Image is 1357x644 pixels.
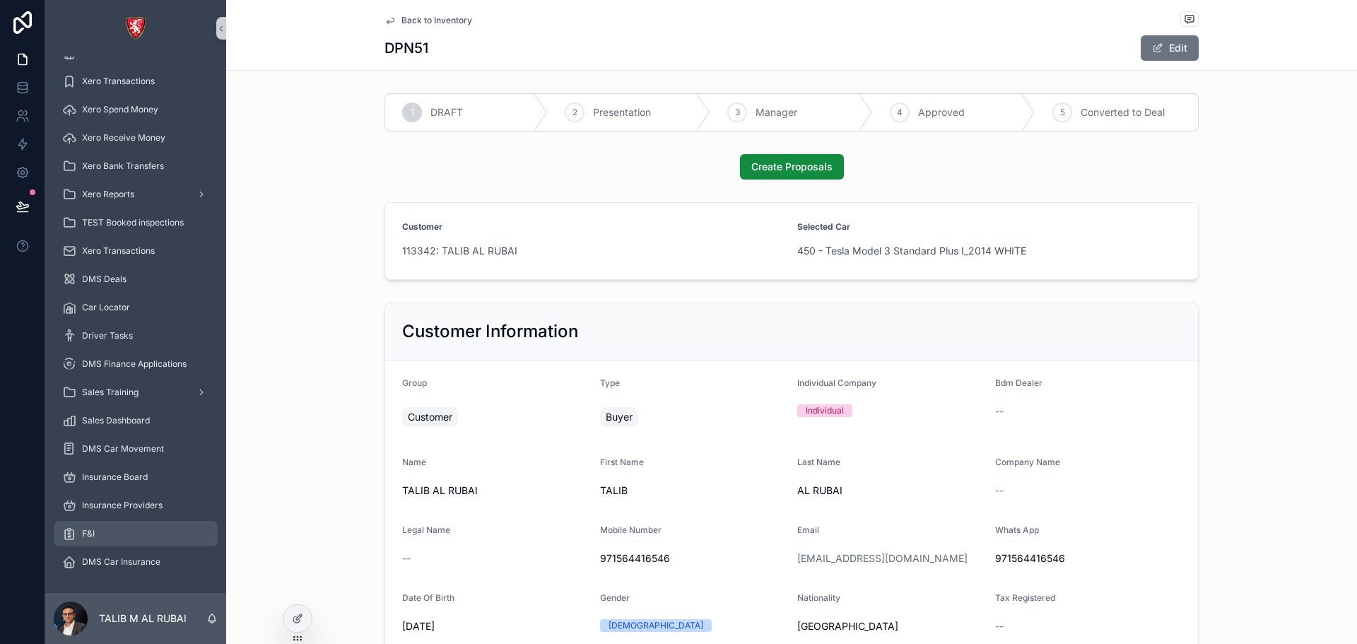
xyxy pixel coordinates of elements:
[82,76,155,87] span: Xero Transactions
[402,377,427,388] span: Group
[401,15,472,26] span: Back to Inventory
[54,125,218,151] a: Xero Receive Money
[797,244,1026,258] a: 450 - Tesla Model 3 Standard Plus I_2014 WHITE
[402,320,578,343] h2: Customer Information
[995,377,1042,388] span: Bdm Dealer
[572,107,577,118] span: 2
[918,105,965,119] span: Approved
[54,210,218,235] a: TEST Booked inspections
[1141,35,1199,61] button: Edit
[82,415,150,426] span: Sales Dashboard
[54,493,218,518] a: Insurance Providers
[54,464,218,490] a: Insurance Board
[402,525,450,535] span: Legal Name
[82,245,155,257] span: Xero Transactions
[995,457,1060,467] span: Company Name
[54,323,218,349] a: Driver Tasks
[995,484,1004,498] span: --
[82,443,164,455] span: DMS Car Movement
[54,351,218,377] a: DMS Finance Applications
[402,551,411,566] span: --
[995,551,1182,566] span: 971564416546
[600,484,787,498] span: TALIB
[797,221,850,233] strong: Selected Car
[82,500,163,511] span: Insurance Providers
[1081,105,1165,119] span: Converted to Deal
[797,377,876,388] span: Individual Company
[600,377,620,388] span: Type
[384,15,472,26] a: Back to Inventory
[402,221,442,233] strong: Customer
[600,525,662,535] span: Mobile Number
[735,107,740,118] span: 3
[54,267,218,292] a: DMS Deals
[384,38,428,58] h1: DPN51
[600,457,644,467] span: First Name
[609,619,703,632] div: [DEMOGRAPHIC_DATA]
[82,132,165,144] span: Xero Receive Money
[82,104,158,115] span: Xero Spend Money
[995,592,1055,603] span: Tax Registered
[54,408,218,433] a: Sales Dashboard
[897,107,903,118] span: 4
[82,189,134,200] span: Xero Reports
[806,404,844,417] div: Individual
[402,619,589,633] span: [DATE]
[402,592,454,603] span: Date Of Birth
[54,182,218,207] a: Xero Reports
[408,410,452,424] span: Customer
[45,57,226,593] div: scrollable content
[82,472,148,483] span: Insurance Board
[797,619,898,633] span: [GEOGRAPHIC_DATA]
[82,528,95,539] span: F&I
[995,525,1039,535] span: Whats App
[82,274,127,285] span: DMS Deals
[54,238,218,264] a: Xero Transactions
[54,153,218,179] a: Xero Bank Transfers
[54,380,218,405] a: Sales Training
[1060,107,1065,118] span: 5
[756,105,797,119] span: Manager
[99,611,187,626] p: TALIB M AL RUBAI
[54,436,218,462] a: DMS Car Movement
[54,549,218,575] a: DMS Car Insurance
[411,107,414,118] span: 1
[797,551,968,566] a: [EMAIL_ADDRESS][DOMAIN_NAME]
[54,69,218,94] a: Xero Transactions
[606,410,633,424] span: Buyer
[995,404,1004,418] span: --
[82,556,160,568] span: DMS Car Insurance
[740,154,844,180] button: Create Proposals
[751,160,833,174] span: Create Proposals
[82,358,187,370] span: DMS Finance Applications
[402,484,589,498] span: TALIB AL RUBAI
[430,105,463,119] span: DRAFT
[124,17,147,40] img: App logo
[82,302,130,313] span: Car Locator
[797,525,819,535] span: Email
[82,387,139,398] span: Sales Training
[797,592,840,603] span: Nationality
[82,217,184,228] span: TEST Booked inspections
[797,484,984,498] span: AL RUBAI
[600,592,630,603] span: Gender
[82,330,133,341] span: Driver Tasks
[54,521,218,546] a: F&I
[797,457,840,467] span: Last Name
[593,105,651,119] span: Presentation
[82,160,164,172] span: Xero Bank Transfers
[402,244,517,258] a: 113342: TALIB AL RUBAI
[600,551,787,566] span: 971564416546
[995,619,1004,633] span: --
[54,97,218,122] a: Xero Spend Money
[54,295,218,320] a: Car Locator
[402,457,426,467] span: Name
